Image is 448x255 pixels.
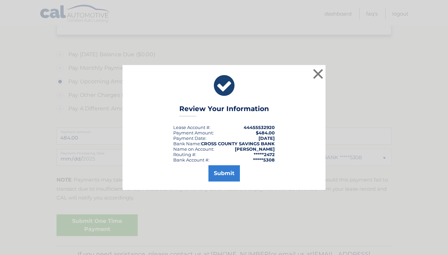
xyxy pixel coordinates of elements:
span: Payment Date [173,135,205,141]
div: Bank Name: [173,141,201,146]
div: Name on Account: [173,146,214,152]
div: : [173,135,206,141]
div: Payment Amount: [173,130,214,135]
h3: Review Your Information [179,105,269,116]
div: Routing #: [173,152,196,157]
strong: 44455532920 [244,125,275,130]
div: Lease Account #: [173,125,210,130]
span: $484.00 [256,130,275,135]
button: Submit [208,165,240,182]
button: × [311,67,325,81]
div: Bank Account #: [173,157,209,163]
strong: CROSS COUNTY SAVINGS BANK [201,141,275,146]
span: [DATE] [259,135,275,141]
strong: [PERSON_NAME] [235,146,275,152]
